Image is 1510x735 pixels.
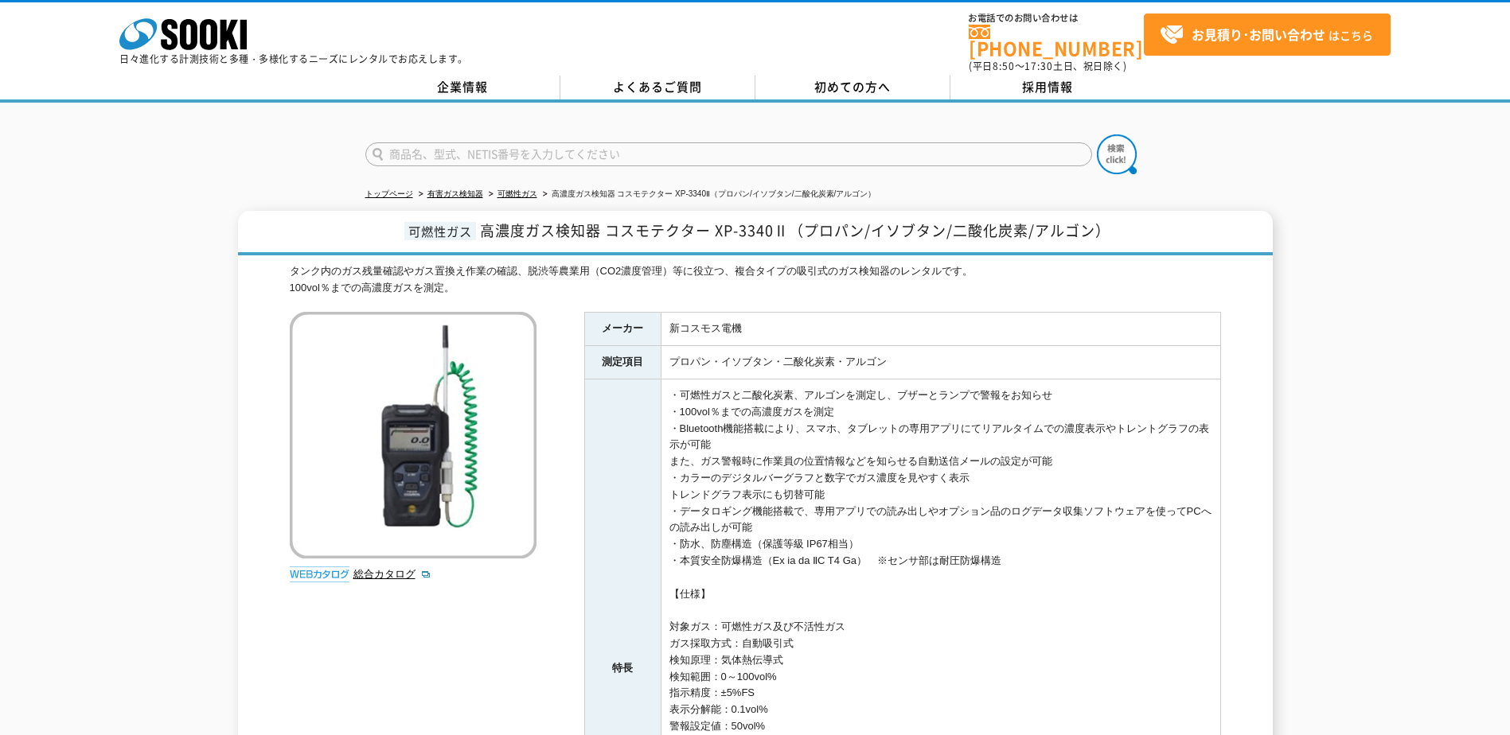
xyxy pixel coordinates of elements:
td: プロパン・イソブタン・二酸化炭素・アルゴン [661,346,1220,379]
span: 高濃度ガス検知器 コスモテクター XP-3340Ⅱ（プロパン/イソブタン/二酸化炭素/アルゴン） [480,220,1110,241]
a: 採用情報 [950,76,1145,99]
span: はこちら [1160,23,1373,47]
li: 高濃度ガス検知器 コスモテクター XP-3340Ⅱ（プロパン/イソブタン/二酸化炭素/アルゴン） [540,186,876,203]
span: 8:50 [993,59,1015,73]
span: 可燃性ガス [404,222,476,240]
th: メーカー [584,313,661,346]
th: 測定項目 [584,346,661,379]
input: 商品名、型式、NETIS番号を入力してください [365,142,1092,166]
a: 可燃性ガス [497,189,537,198]
a: 企業情報 [365,76,560,99]
span: 17:30 [1024,59,1053,73]
strong: お見積り･お問い合わせ [1192,25,1325,44]
td: 新コスモス電機 [661,313,1220,346]
a: お見積り･お問い合わせはこちら [1144,14,1391,56]
a: 総合カタログ [353,568,431,580]
a: 有害ガス検知器 [427,189,483,198]
span: (平日 ～ 土日、祝日除く) [969,59,1126,73]
a: トップページ [365,189,413,198]
img: 高濃度ガス検知器 コスモテクター XP-3340Ⅱ（プロパン/イソブタン/二酸化炭素/アルゴン） [290,312,536,558]
p: 日々進化する計測技術と多種・多様化するニーズにレンタルでお応えします。 [119,54,468,64]
span: 初めての方へ [814,78,891,95]
span: お電話でのお問い合わせは [969,14,1144,23]
div: タンク内のガス残量確認やガス置換え作業の確認、脱渋等農業用（CO2濃度管理）等に役立つ、複合タイプの吸引式のガス検知器のレンタルです。 100vol％までの高濃度ガスを測定。 [290,263,1221,297]
a: 初めての方へ [755,76,950,99]
a: [PHONE_NUMBER] [969,25,1144,57]
img: btn_search.png [1097,134,1137,174]
a: よくあるご質問 [560,76,755,99]
img: webカタログ [290,566,349,582]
